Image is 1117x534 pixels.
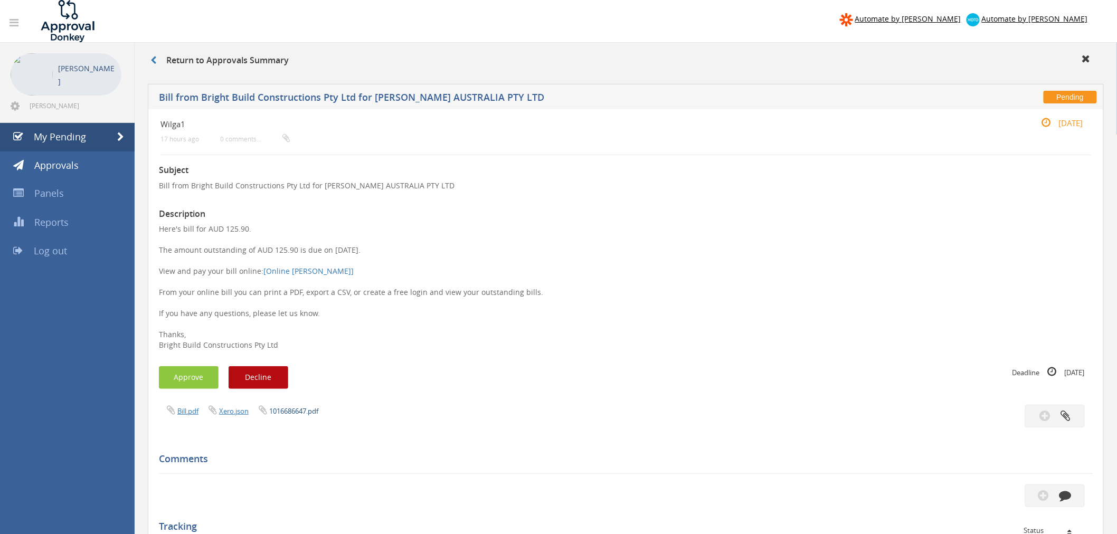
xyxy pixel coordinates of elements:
[159,209,1093,219] h3: Description
[159,521,1085,532] h5: Tracking
[263,266,354,276] a: [Online [PERSON_NAME]]
[160,135,199,143] small: 17 hours ago
[840,13,853,26] img: zapier-logomark.png
[159,180,1093,191] p: Bill from Bright Build Constructions Pty Ltd for [PERSON_NAME] AUSTRALIA PTY LTD
[269,406,318,416] a: 1016686647.pdf
[229,366,288,389] button: Decline
[855,14,961,24] span: Automate by [PERSON_NAME]
[160,120,936,129] h4: Wilga1
[1024,527,1085,534] div: Status
[1030,117,1083,129] small: [DATE]
[34,130,86,143] span: My Pending
[967,13,980,26] img: xero-logo.png
[177,406,198,416] a: Bill.pdf
[220,135,290,143] small: 0 comments...
[58,62,116,88] p: [PERSON_NAME]
[159,92,815,106] h5: Bill from Bright Build Constructions Pty Ltd for [PERSON_NAME] AUSTRALIA PTY LTD
[30,101,119,110] span: [PERSON_NAME][EMAIL_ADDRESS][DOMAIN_NAME]
[159,366,219,389] button: Approve
[34,159,79,171] span: Approvals
[159,224,1093,350] p: Here's bill for AUD 125.90. The amount outstanding of AUD 125.90 is due on [DATE]. View and pay y...
[34,187,64,199] span: Panels
[219,406,249,416] a: Xero.json
[159,166,1093,175] h3: Subject
[34,244,67,257] span: Log out
[150,56,289,65] h3: Return to Approvals Summary
[982,14,1088,24] span: Automate by [PERSON_NAME]
[1012,366,1085,378] small: Deadline [DATE]
[34,216,69,228] span: Reports
[1044,91,1097,103] span: Pending
[159,454,1085,464] h5: Comments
